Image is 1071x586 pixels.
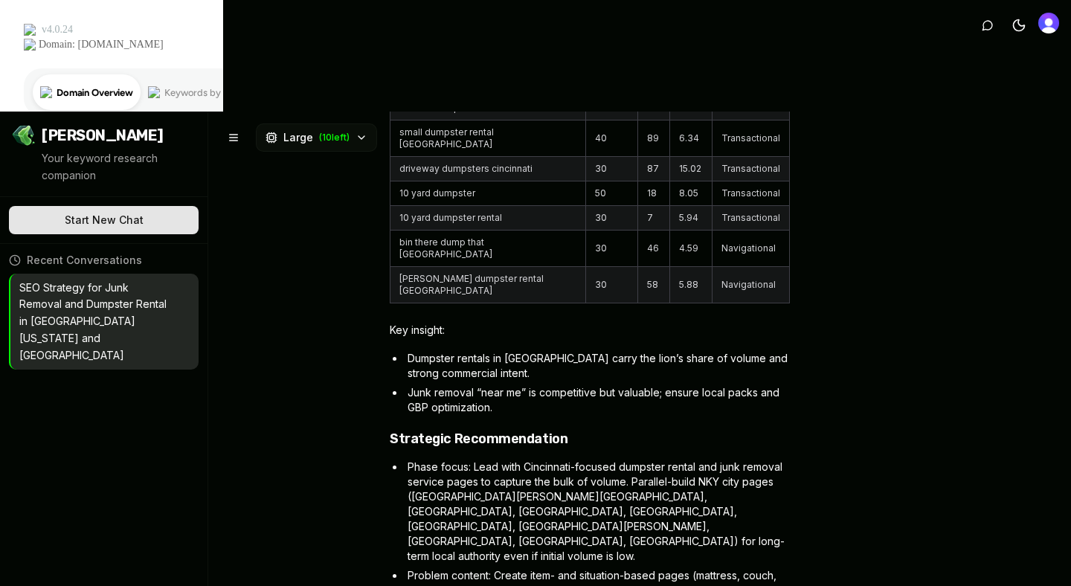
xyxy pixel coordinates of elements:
td: 89 [637,120,669,156]
div: Keywords by Traffic [164,88,251,97]
td: 40 [585,120,637,156]
td: 8.05 [669,181,712,205]
p: SEO Strategy for Junk Removal and Dumpster Rental in [GEOGRAPHIC_DATA][US_STATE] and [GEOGRAPHIC_... [19,280,169,364]
td: 10 yard dumpster [390,181,586,205]
p: Key insight: [390,321,790,339]
img: tab_keywords_by_traffic_grey.svg [148,86,160,98]
p: Your keyword research companion [42,150,196,184]
img: tab_domain_overview_orange.svg [40,86,52,98]
h3: Strategic Recommendation [390,430,790,448]
button: SEO Strategy for Junk Removal and Dumpster Rental in [GEOGRAPHIC_DATA][US_STATE] and [GEOGRAPHIC_... [10,274,199,370]
img: Jello SEO Logo [12,123,36,147]
td: 7 [637,205,669,230]
td: 5.88 [669,266,712,303]
td: 50 [585,181,637,205]
span: ( 10 left) [319,132,350,144]
td: 87 [637,156,669,181]
td: bin there dump that [GEOGRAPHIC_DATA] [390,230,586,266]
td: 58 [637,266,669,303]
div: v 4.0.24 [42,24,73,36]
img: 's logo [1038,13,1059,33]
span: Recent Conversations [27,253,142,268]
td: Navigational [712,266,789,303]
div: Domain Overview [57,88,133,97]
td: Transactional [712,181,789,205]
td: 4.59 [669,230,712,266]
td: 5.94 [669,205,712,230]
td: Transactional [712,205,789,230]
td: Transactional [712,156,789,181]
img: logo_orange.svg [24,24,36,36]
td: 10 yard dumpster rental [390,205,586,230]
button: Open user button [1038,13,1059,33]
td: 46 [637,230,669,266]
td: 30 [585,230,637,266]
td: 30 [585,156,637,181]
div: Domain: [DOMAIN_NAME] [39,39,164,51]
span: Large [283,130,313,145]
button: Large(10left) [256,123,377,152]
li: Phase focus: Lead with Cincinnati-focused dumpster rental and junk removal service pages to captu... [405,460,790,564]
td: [PERSON_NAME] dumpster rental [GEOGRAPHIC_DATA] [390,266,586,303]
td: Navigational [712,230,789,266]
li: Dumpster rentals in [GEOGRAPHIC_DATA] carry the lion’s share of volume and strong commercial intent. [405,351,790,381]
button: Start New Chat [9,206,199,234]
td: small dumpster rental [GEOGRAPHIC_DATA] [390,120,586,156]
td: 6.34 [669,120,712,156]
span: Start New Chat [65,213,144,228]
td: 15.02 [669,156,712,181]
img: website_grey.svg [24,39,36,51]
td: Transactional [712,120,789,156]
td: 18 [637,181,669,205]
td: 30 [585,266,637,303]
td: driveway dumpsters cincinnati [390,156,586,181]
span: [PERSON_NAME] [42,125,164,146]
li: Junk removal “near me” is competitive but valuable; ensure local packs and GBP optimization. [405,385,790,415]
td: 30 [585,205,637,230]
